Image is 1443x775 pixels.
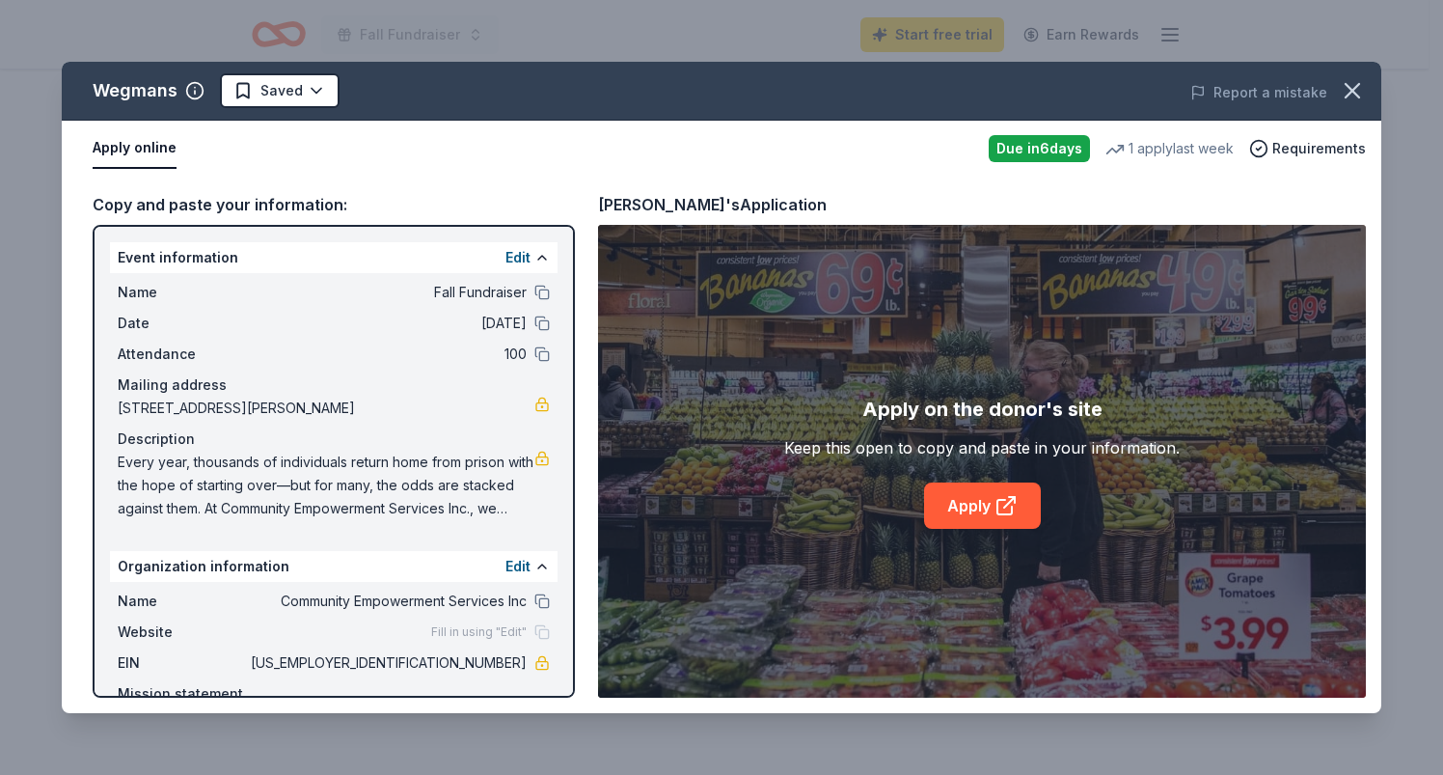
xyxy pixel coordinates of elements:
div: Event information [110,242,558,273]
span: 100 [247,343,527,366]
button: Saved [220,73,340,108]
span: Fall Fundraiser [247,281,527,304]
span: Date [118,312,247,335]
div: [PERSON_NAME]'s Application [598,192,827,217]
span: Attendance [118,343,247,366]
div: Copy and paste your information: [93,192,575,217]
button: Report a mistake [1190,81,1327,104]
span: Community Empowerment Services Inc [247,590,527,613]
div: Description [118,428,550,451]
span: EIN [118,651,247,675]
div: Mission statement [118,682,550,706]
span: Name [118,590,247,613]
div: Due in 6 days [989,135,1090,162]
button: Apply online [93,128,177,169]
div: Keep this open to copy and paste in your information. [784,436,1180,459]
span: Saved [260,79,303,102]
button: Edit [505,555,531,578]
span: Fill in using "Edit" [431,624,527,640]
span: Name [118,281,247,304]
span: [DATE] [247,312,527,335]
div: Wegmans [93,75,177,106]
span: Every year, thousands of individuals return home from prison with the hope of starting over—but f... [118,451,534,520]
span: Requirements [1272,137,1366,160]
button: Requirements [1249,137,1366,160]
div: Mailing address [118,374,550,397]
div: Organization information [110,551,558,582]
div: Apply on the donor's site [862,394,1103,425]
span: [US_EMPLOYER_IDENTIFICATION_NUMBER] [247,651,527,675]
div: 1 apply last week [1105,137,1234,160]
span: [STREET_ADDRESS][PERSON_NAME] [118,397,534,420]
a: Apply [924,483,1041,529]
span: Website [118,621,247,644]
button: Edit [505,246,531,269]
